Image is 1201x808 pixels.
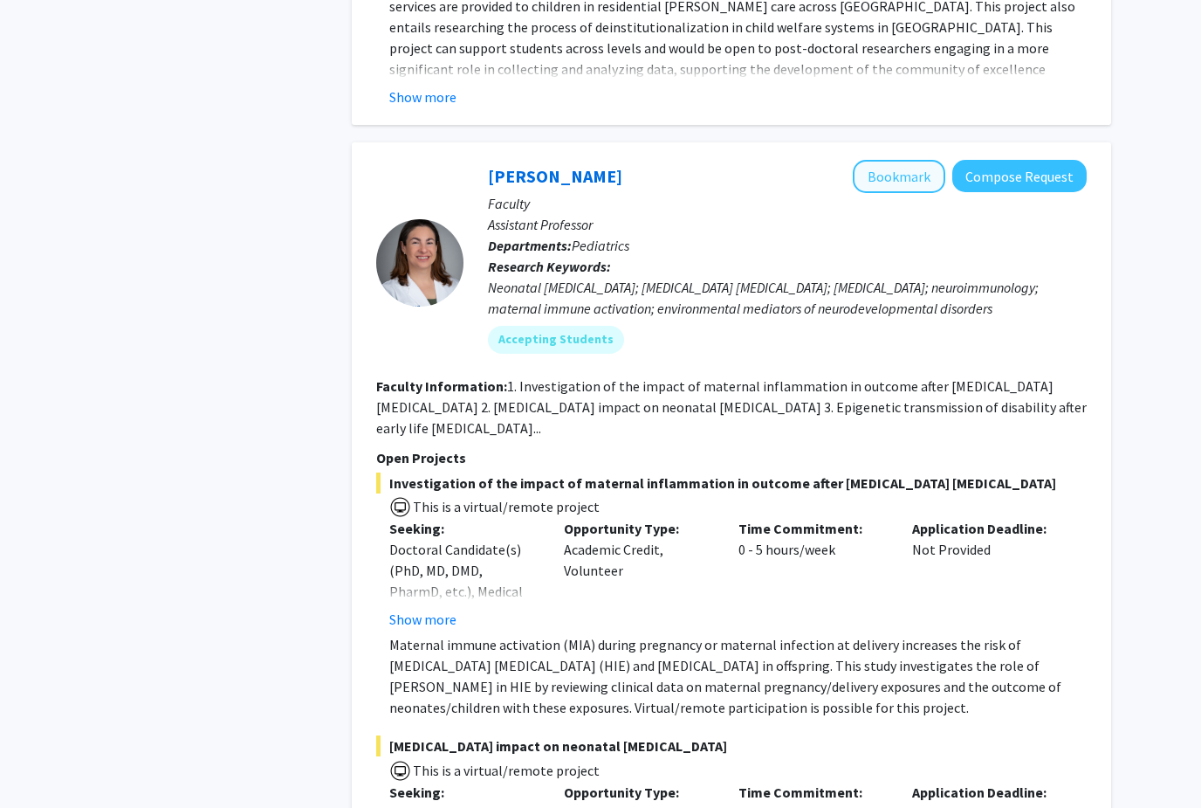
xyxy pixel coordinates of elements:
fg-read-more: 1. Investigation of the impact of maternal inflammation in outcome after [MEDICAL_DATA] [MEDICAL_... [376,378,1087,438]
button: Compose Request to Elizabeth Wright-Jin [952,161,1087,193]
button: Show more [389,610,456,631]
div: Academic Credit, Volunteer [551,519,725,631]
mat-chip: Accepting Students [488,327,624,355]
b: Departments: [488,238,572,255]
p: Seeking: [389,519,538,540]
div: Doctoral Candidate(s) (PhD, MD, DMD, PharmD, etc.), Medical Resident(s) / Medical Fellow(s) [389,540,538,645]
span: This is a virtual/remote project [411,499,600,516]
span: Investigation of the impact of maternal inflammation in outcome after [MEDICAL_DATA] [MEDICAL_DATA] [376,473,1087,494]
iframe: Chat [13,729,74,795]
p: Open Projects [376,448,1087,469]
button: Show more [389,87,456,108]
span: [MEDICAL_DATA] impact on neonatal [MEDICAL_DATA] [376,736,1087,757]
span: Pediatrics [572,238,629,255]
p: Opportunity Type: [564,519,712,540]
button: Add Elizabeth Wright-Jin to Bookmarks [853,161,945,194]
p: Time Commitment: [738,783,887,804]
p: Seeking: [389,783,538,804]
div: Not Provided [899,519,1074,631]
p: Opportunity Type: [564,783,712,804]
p: Assistant Professor [488,215,1087,236]
div: Neonatal [MEDICAL_DATA]; [MEDICAL_DATA] [MEDICAL_DATA]; [MEDICAL_DATA]; neuroimmunology; maternal... [488,278,1087,320]
p: Application Deadline: [912,519,1060,540]
span: This is a virtual/remote project [411,763,600,780]
div: 0 - 5 hours/week [725,519,900,631]
b: Faculty Information: [376,378,507,396]
b: Research Keywords: [488,259,611,276]
p: Faculty [488,194,1087,215]
p: Maternal immune activation (MIA) during pregnancy or maternal infection at delivery increases the... [389,635,1087,719]
a: [PERSON_NAME] [488,166,622,188]
p: Application Deadline: [912,783,1060,804]
p: Time Commitment: [738,519,887,540]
